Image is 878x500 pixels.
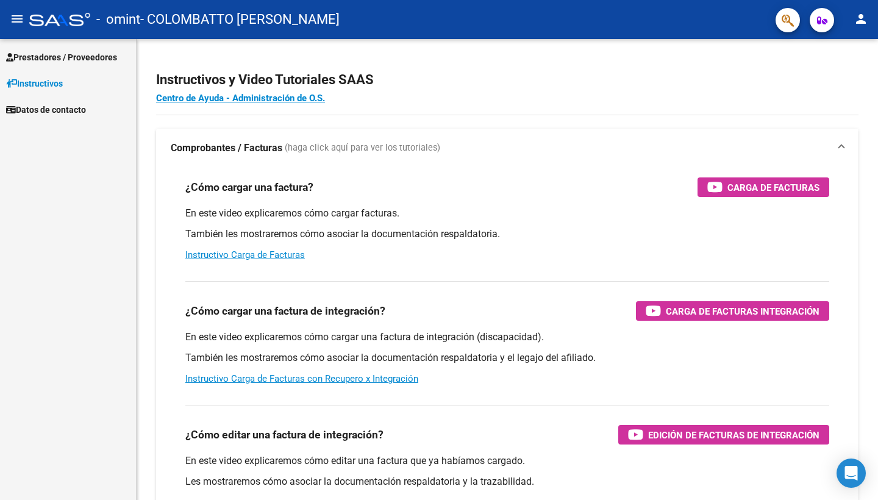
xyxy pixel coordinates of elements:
[185,207,829,220] p: En este video explicaremos cómo cargar facturas.
[636,301,829,321] button: Carga de Facturas Integración
[185,227,829,241] p: También les mostraremos cómo asociar la documentación respaldatoria.
[6,103,86,116] span: Datos de contacto
[618,425,829,445] button: Edición de Facturas de integración
[10,12,24,26] mat-icon: menu
[6,77,63,90] span: Instructivos
[96,6,140,33] span: - omint
[666,304,819,319] span: Carga de Facturas Integración
[156,68,858,91] h2: Instructivos y Video Tutoriales SAAS
[727,180,819,195] span: Carga de Facturas
[185,249,305,260] a: Instructivo Carga de Facturas
[185,179,313,196] h3: ¿Cómo cargar una factura?
[285,141,440,155] span: (haga click aquí para ver los tutoriales)
[185,351,829,365] p: También les mostraremos cómo asociar la documentación respaldatoria y el legajo del afiliado.
[185,475,829,488] p: Les mostraremos cómo asociar la documentación respaldatoria y la trazabilidad.
[6,51,117,64] span: Prestadores / Proveedores
[185,426,384,443] h3: ¿Cómo editar una factura de integración?
[171,141,282,155] strong: Comprobantes / Facturas
[185,454,829,468] p: En este video explicaremos cómo editar una factura que ya habíamos cargado.
[854,12,868,26] mat-icon: person
[156,129,858,168] mat-expansion-panel-header: Comprobantes / Facturas (haga click aquí para ver los tutoriales)
[185,302,385,320] h3: ¿Cómo cargar una factura de integración?
[185,373,418,384] a: Instructivo Carga de Facturas con Recupero x Integración
[140,6,340,33] span: - COLOMBATTO [PERSON_NAME]
[837,459,866,488] div: Open Intercom Messenger
[185,330,829,344] p: En este video explicaremos cómo cargar una factura de integración (discapacidad).
[156,93,325,104] a: Centro de Ayuda - Administración de O.S.
[698,177,829,197] button: Carga de Facturas
[648,427,819,443] span: Edición de Facturas de integración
